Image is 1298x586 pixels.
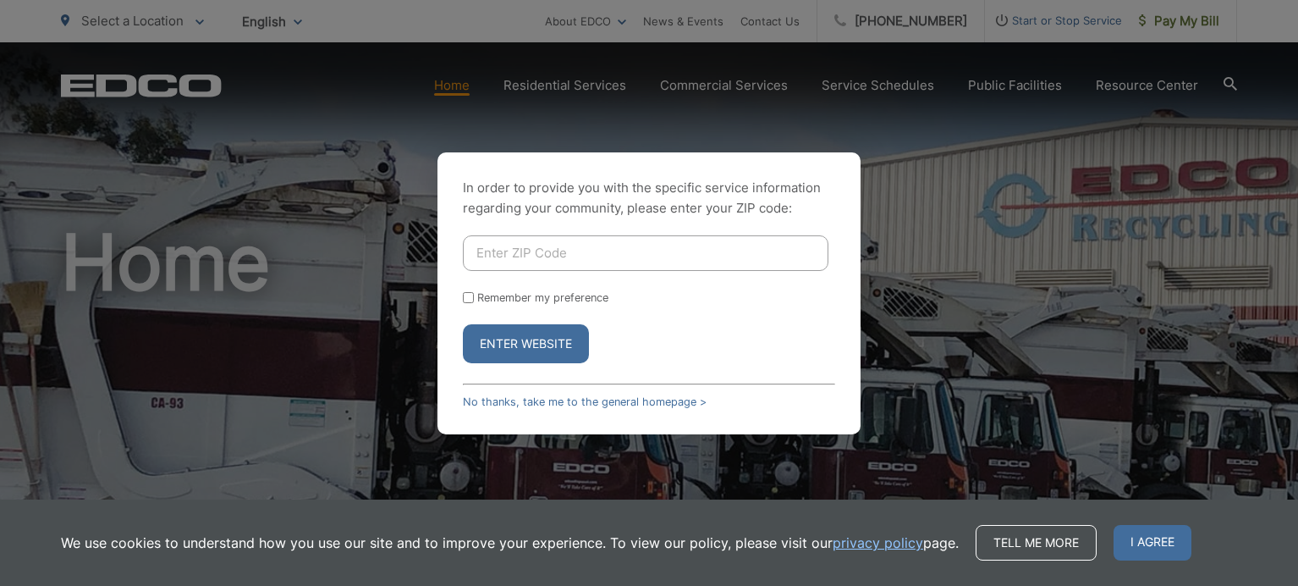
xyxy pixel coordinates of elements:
[61,533,959,553] p: We use cookies to understand how you use our site and to improve your experience. To view our pol...
[463,324,589,363] button: Enter Website
[463,235,828,271] input: Enter ZIP Code
[976,525,1097,561] a: Tell me more
[477,291,608,304] label: Remember my preference
[463,178,835,218] p: In order to provide you with the specific service information regarding your community, please en...
[1114,525,1191,561] span: I agree
[833,533,923,553] a: privacy policy
[463,395,707,408] a: No thanks, take me to the general homepage >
